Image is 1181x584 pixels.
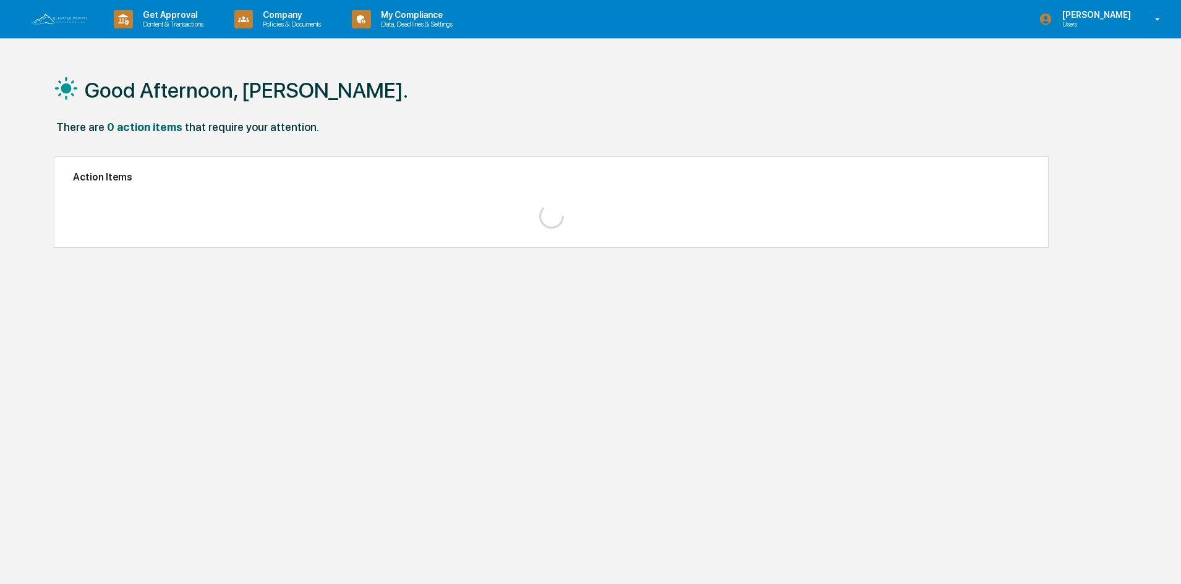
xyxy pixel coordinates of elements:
[371,20,459,28] p: Data, Deadlines & Settings
[73,171,1030,183] h2: Action Items
[253,10,327,20] p: Company
[85,78,408,103] h1: Good Afternoon, [PERSON_NAME].
[371,10,459,20] p: My Compliance
[1052,10,1137,20] p: [PERSON_NAME]
[133,10,210,20] p: Get Approval
[133,20,210,28] p: Content & Transactions
[56,121,104,133] div: There are
[185,121,319,133] div: that require your attention.
[253,20,327,28] p: Policies & Documents
[1052,20,1137,28] p: Users
[107,121,182,133] div: 0 action items
[30,12,89,26] img: logo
